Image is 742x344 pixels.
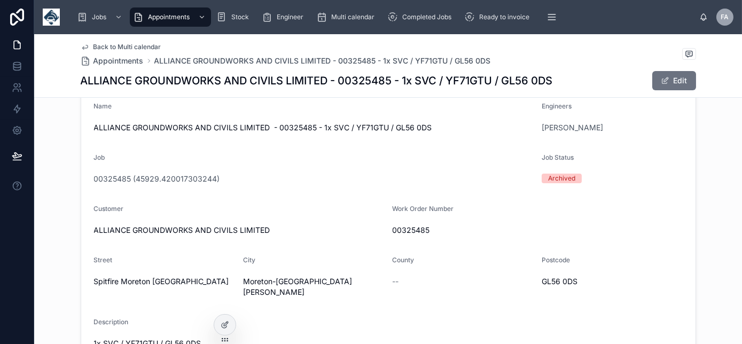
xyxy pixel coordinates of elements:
div: scrollable content [68,5,699,29]
span: Engineer [277,13,303,21]
span: Engineers [542,102,572,110]
button: Edit [652,71,696,90]
span: Spitfire Moreton [GEOGRAPHIC_DATA] [94,276,235,287]
span: Description [94,318,129,326]
span: 00325485 [393,225,683,236]
span: Stock [231,13,249,21]
a: ALLIANCE GROUNDWORKS AND CIVILS LIMITED - 00325485 - 1x SVC / YF71GTU / GL56 0DS [154,56,491,66]
span: Postcode [542,256,570,264]
span: Jobs [92,13,106,21]
span: Work Order Number [393,205,454,213]
span: Back to Multi calendar [93,43,161,51]
span: Job [94,153,105,161]
a: Ready to invoice [461,7,537,27]
span: -- [393,276,399,287]
span: GL56 0DS [542,276,683,287]
span: Moreton-[GEOGRAPHIC_DATA][PERSON_NAME] [243,276,384,298]
a: Back to Multi calendar [81,43,161,51]
span: FA [721,13,729,21]
span: Multi calendar [331,13,374,21]
span: ALLIANCE GROUNDWORKS AND CIVILS LIMITED - 00325485 - 1x SVC / YF71GTU / GL56 0DS [94,122,534,133]
a: 00325485 (45929.420017303244) [94,174,220,184]
span: Job Status [542,153,574,161]
span: Appointments [148,13,190,21]
span: Completed Jobs [402,13,451,21]
a: Engineer [259,7,311,27]
span: Street [94,256,113,264]
a: Appointments [130,7,211,27]
a: Stock [213,7,256,27]
div: Archived [548,174,575,183]
a: Multi calendar [313,7,382,27]
span: Ready to invoice [479,13,529,21]
a: Appointments [81,56,144,66]
img: App logo [43,9,60,26]
span: Customer [94,205,124,213]
span: ALLIANCE GROUNDWORKS AND CIVILS LIMITED [94,225,384,236]
a: [PERSON_NAME] [542,122,603,133]
h1: ALLIANCE GROUNDWORKS AND CIVILS LIMITED - 00325485 - 1x SVC / YF71GTU / GL56 0DS [81,73,553,88]
span: Name [94,102,112,110]
a: Jobs [74,7,128,27]
span: City [243,256,255,264]
span: Appointments [93,56,144,66]
span: County [393,256,415,264]
a: Completed Jobs [384,7,459,27]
